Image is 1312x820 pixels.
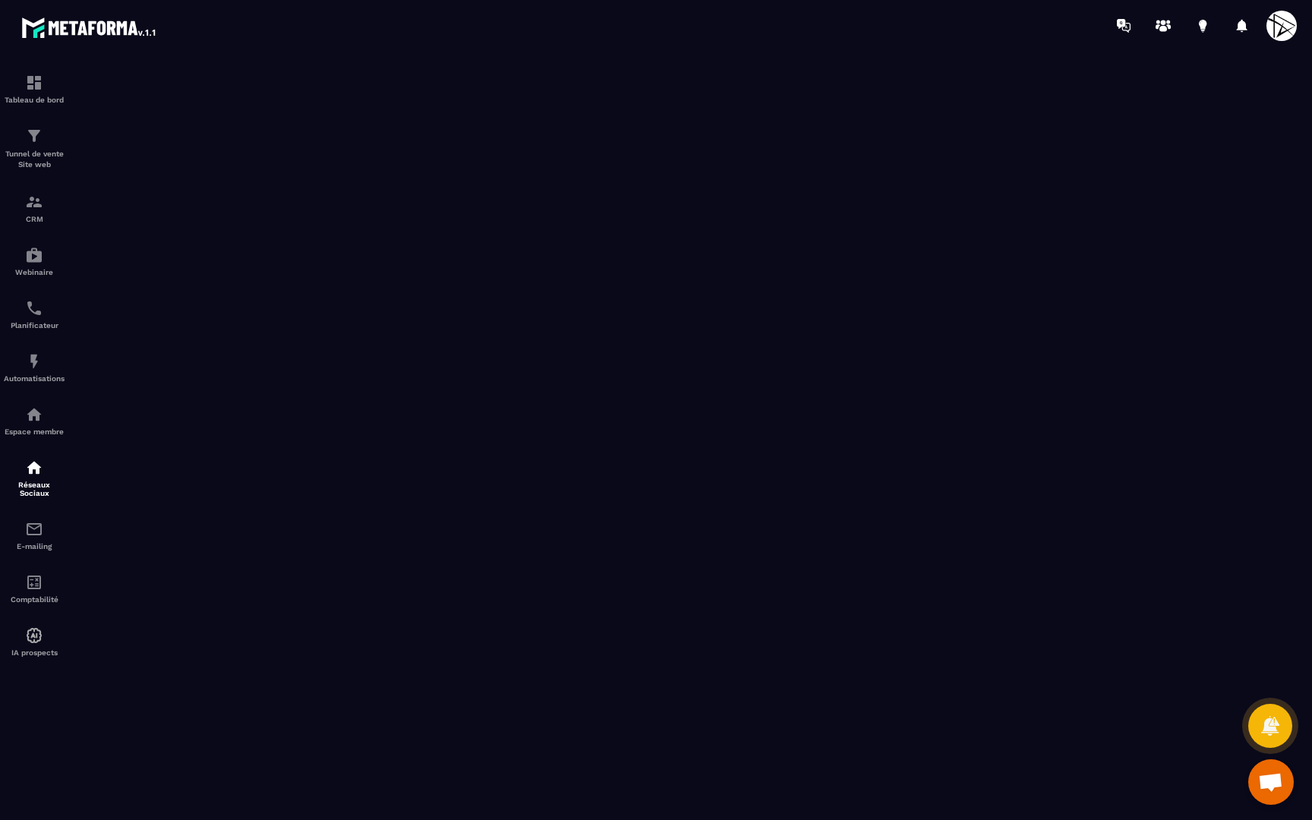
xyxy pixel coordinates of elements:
p: Réseaux Sociaux [4,481,65,497]
a: automationsautomationsEspace membre [4,394,65,447]
a: formationformationTableau de bord [4,62,65,115]
a: automationsautomationsWebinaire [4,235,65,288]
a: schedulerschedulerPlanificateur [4,288,65,341]
img: email [25,520,43,538]
img: automations [25,246,43,264]
img: automations [25,626,43,645]
p: Webinaire [4,268,65,276]
img: formation [25,193,43,211]
a: formationformationTunnel de vente Site web [4,115,65,181]
p: IA prospects [4,648,65,657]
img: formation [25,127,43,145]
p: Tunnel de vente Site web [4,149,65,170]
div: Ouvrir le chat [1248,759,1294,805]
p: Espace membre [4,427,65,436]
p: Comptabilité [4,595,65,604]
p: CRM [4,215,65,223]
p: Automatisations [4,374,65,383]
p: Planificateur [4,321,65,330]
img: social-network [25,459,43,477]
a: emailemailE-mailing [4,509,65,562]
img: automations [25,352,43,371]
img: accountant [25,573,43,591]
a: accountantaccountantComptabilité [4,562,65,615]
img: formation [25,74,43,92]
a: formationformationCRM [4,181,65,235]
a: social-networksocial-networkRéseaux Sociaux [4,447,65,509]
p: Tableau de bord [4,96,65,104]
a: automationsautomationsAutomatisations [4,341,65,394]
img: logo [21,14,158,41]
p: E-mailing [4,542,65,550]
img: scheduler [25,299,43,317]
img: automations [25,405,43,424]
